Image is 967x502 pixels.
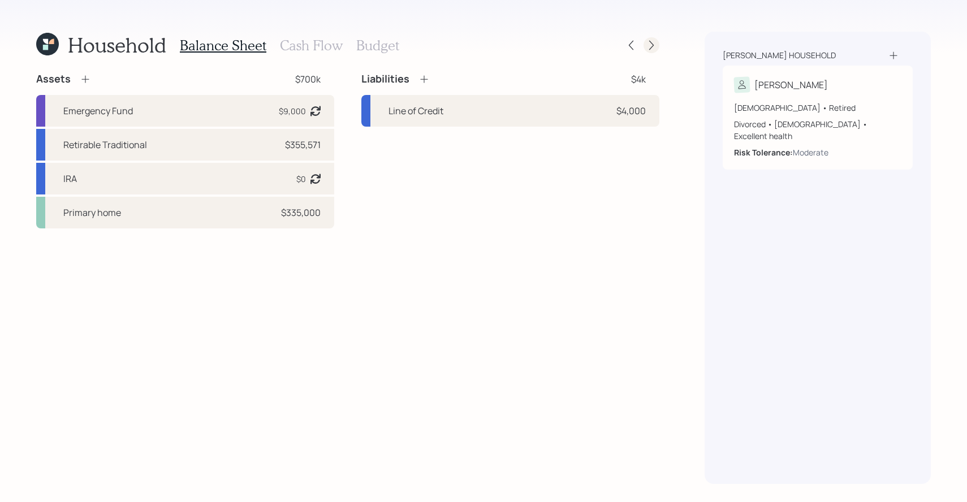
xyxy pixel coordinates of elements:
div: [DEMOGRAPHIC_DATA] • Retired [734,102,901,114]
div: [PERSON_NAME] household [723,50,836,61]
div: IRA [63,172,77,185]
div: Line of Credit [388,104,443,118]
div: $4k [631,72,646,86]
div: $355,571 [285,138,321,152]
div: Divorced • [DEMOGRAPHIC_DATA] • Excellent health [734,118,901,142]
div: Retirable Traditional [63,138,147,152]
div: Primary home [63,206,121,219]
h4: Assets [36,73,71,85]
h3: Balance Sheet [180,37,266,54]
div: $0 [296,173,306,185]
div: $700k [295,72,321,86]
h3: Cash Flow [280,37,343,54]
div: $9,000 [279,105,306,117]
div: Moderate [793,146,828,158]
h1: Household [68,33,166,57]
div: [PERSON_NAME] [754,78,828,92]
h4: Liabilities [361,73,409,85]
div: $4,000 [616,104,646,118]
div: $335,000 [281,206,321,219]
b: Risk Tolerance: [734,147,793,158]
h3: Budget [356,37,399,54]
div: Emergency Fund [63,104,133,118]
